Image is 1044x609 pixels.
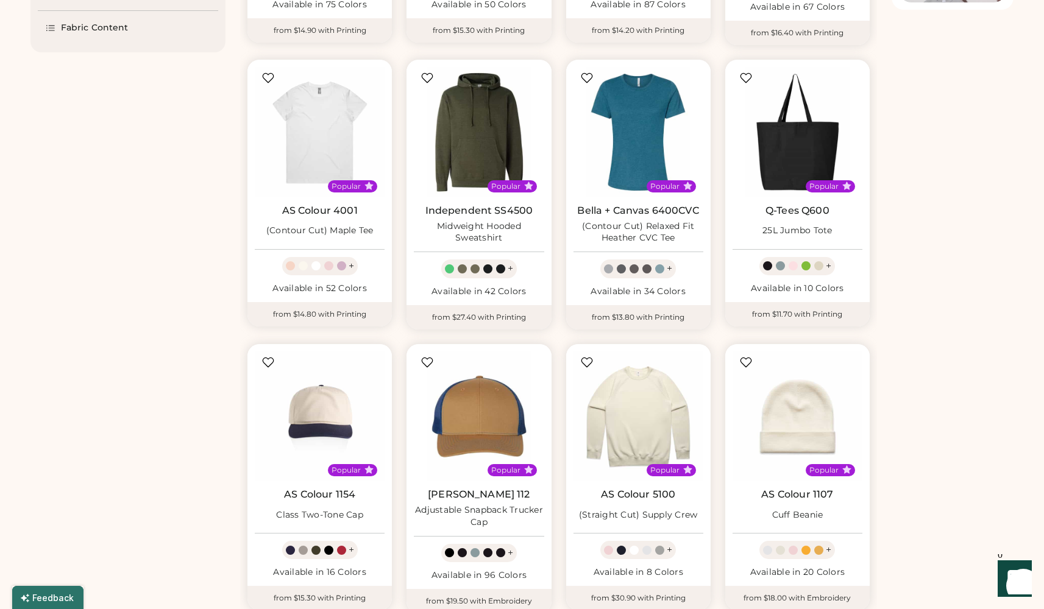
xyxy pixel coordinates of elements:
div: Cuff Beanie [772,509,823,521]
div: + [826,259,831,273]
div: + [508,262,513,275]
div: from $14.90 with Printing [247,18,392,43]
a: AS Colour 1154 [284,488,355,501]
div: + [508,546,513,560]
div: Available in 20 Colors [733,566,862,579]
button: Popular Style [364,465,374,474]
button: Popular Style [683,181,692,191]
div: Popular [332,465,361,475]
div: Popular [650,465,680,475]
img: Q-Tees Q600 25L Jumbo Tote [733,67,862,197]
div: from $14.80 with Printing [247,302,392,326]
div: Available in 96 Colors [414,569,544,582]
div: + [667,262,672,275]
iframe: Front Chat [986,554,1039,607]
div: Popular [491,465,520,475]
div: Class Two-Tone Cap [276,509,363,521]
a: AS Colour 5100 [601,488,675,501]
button: Popular Style [842,465,851,474]
div: Available in 8 Colors [573,566,703,579]
div: 25L Jumbo Tote [762,225,833,237]
img: AS Colour 1107 Cuff Beanie [733,351,862,481]
button: Popular Style [683,465,692,474]
div: Available in 10 Colors [733,283,862,295]
div: Available in 67 Colors [733,1,862,13]
div: + [349,259,354,273]
a: Independent SS4500 [425,205,533,217]
div: Popular [332,181,361,191]
div: + [349,543,354,557]
div: from $14.20 with Printing [566,18,711,43]
a: Bella + Canvas 6400CVC [577,205,698,217]
div: from $27.40 with Printing [407,305,551,329]
a: [PERSON_NAME] 112 [428,488,530,501]
img: AS Colour 5100 (Straight Cut) Supply Crew [573,351,703,481]
div: from $15.30 with Printing [407,18,551,43]
div: (Contour Cut) Relaxed Fit Heather CVC Tee [573,220,703,245]
a: AS Colour 4001 [282,205,358,217]
button: Popular Style [524,181,533,191]
div: Available in 52 Colors [255,283,385,295]
button: Popular Style [524,465,533,474]
div: Popular [809,465,839,475]
div: Available in 42 Colors [414,286,544,298]
div: Available in 34 Colors [573,286,703,298]
img: BELLA + CANVAS 6400CVC (Contour Cut) Relaxed Fit Heather CVC Tee [573,67,703,197]
div: (Contour Cut) Maple Tee [266,225,374,237]
div: Fabric Content [61,22,128,34]
button: Popular Style [842,181,851,191]
img: AS Colour 4001 (Contour Cut) Maple Tee [255,67,385,197]
div: Popular [491,181,520,191]
a: AS Colour 1107 [761,488,833,501]
div: + [826,543,831,557]
div: + [667,543,672,557]
div: (Straight Cut) Supply Crew [579,509,698,521]
button: Popular Style [364,181,374,191]
a: Q-Tees Q600 [765,205,829,217]
div: Popular [650,181,680,191]
img: AS Colour 1154 Class Two-Tone Cap [255,351,385,481]
img: Independent Trading Co. SS4500 Midweight Hooded Sweatshirt [414,67,544,197]
img: Richardson 112 Adjustable Snapback Trucker Cap [414,351,544,481]
div: Adjustable Snapback Trucker Cap [414,504,544,529]
div: Popular [809,181,839,191]
div: from $13.80 with Printing [566,305,711,329]
div: Available in 16 Colors [255,566,385,579]
div: from $16.40 with Printing [725,21,870,45]
div: Midweight Hooded Sweatshirt [414,220,544,245]
div: from $11.70 with Printing [725,302,870,326]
